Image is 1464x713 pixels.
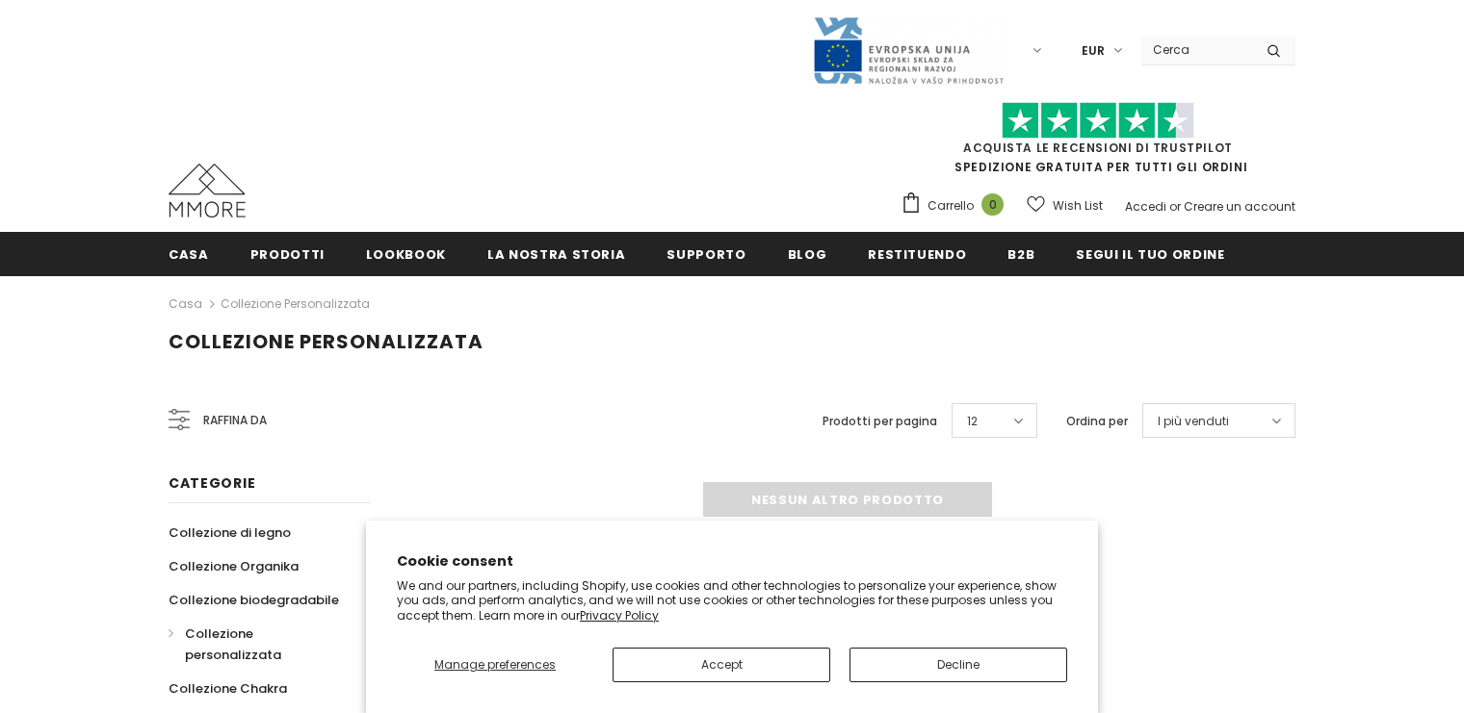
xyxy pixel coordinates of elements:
span: Wish List [1053,196,1103,216]
span: Collezione personalizzata [185,624,281,664]
a: Collezione biodegradabile [169,583,339,617]
a: Creare un account [1184,198,1295,215]
span: Prodotti [250,245,325,264]
span: Casa [169,245,209,264]
span: Raffina da [203,410,267,431]
a: Collezione Chakra [169,672,287,705]
span: Lookbook [366,245,446,264]
span: Collezione Organika [169,557,299,575]
a: Javni Razpis [812,41,1005,58]
span: or [1169,198,1181,215]
span: SPEDIZIONE GRATUITA PER TUTTI GLI ORDINI [901,111,1295,175]
a: La nostra storia [487,232,625,275]
img: Javni Razpis [812,15,1005,86]
span: Collezione Chakra [169,679,287,698]
span: Collezione personalizzata [169,328,484,355]
label: Ordina per [1066,412,1128,431]
span: Segui il tuo ordine [1076,245,1224,264]
a: B2B [1007,232,1034,275]
span: B2B [1007,245,1034,264]
a: Casa [169,293,202,316]
span: Collezione di legno [169,523,291,542]
span: Carrello [928,196,974,216]
a: Collezione personalizzata [221,295,370,312]
a: Privacy Policy [580,607,659,624]
a: Collezione Organika [169,549,299,583]
span: Manage preferences [434,656,556,673]
button: Accept [613,648,830,682]
a: supporto [667,232,745,275]
span: 12 [967,412,978,431]
a: Wish List [1027,189,1103,222]
span: supporto [667,245,745,264]
span: Collezione biodegradabile [169,591,339,609]
span: EUR [1082,41,1105,61]
button: Decline [850,648,1067,682]
a: Carrello 0 [901,191,1013,220]
p: We and our partners, including Shopify, use cookies and other technologies to personalize your ex... [397,578,1067,624]
a: Segui il tuo ordine [1076,232,1224,275]
a: Acquista le recensioni di TrustPilot [963,140,1233,156]
a: Collezione di legno [169,516,291,549]
a: Lookbook [366,232,446,275]
a: Accedi [1125,198,1166,215]
span: I più venduti [1158,412,1229,431]
span: La nostra storia [487,245,625,264]
a: Prodotti [250,232,325,275]
label: Prodotti per pagina [823,412,937,431]
span: Categorie [169,473,255,493]
a: Collezione personalizzata [169,617,350,672]
span: Blog [788,245,827,264]
span: 0 [981,193,1004,216]
h2: Cookie consent [397,551,1067,572]
input: Search Site [1141,36,1252,64]
button: Manage preferences [397,648,593,682]
img: Casi MMORE [169,164,246,217]
a: Restituendo [868,232,966,275]
img: Fidati di Pilot Stars [1002,102,1194,140]
a: Blog [788,232,827,275]
a: Casa [169,232,209,275]
span: Restituendo [868,245,966,264]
